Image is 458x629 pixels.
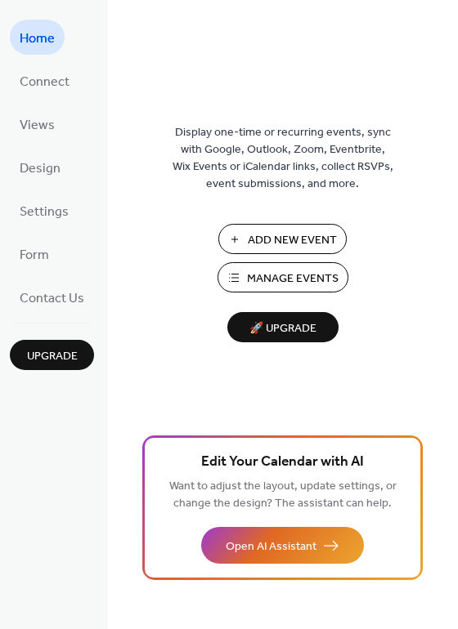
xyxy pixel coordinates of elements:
[227,312,339,342] button: 🚀 Upgrade
[10,106,65,141] a: Views
[20,199,69,225] span: Settings
[10,63,79,98] a: Connect
[10,236,59,271] a: Form
[20,243,49,268] span: Form
[10,149,70,185] a: Design
[10,20,65,55] a: Home
[27,348,78,365] span: Upgrade
[218,262,348,292] button: Manage Events
[237,318,329,340] span: 🚀 Upgrade
[247,270,339,288] span: Manage Events
[10,340,94,370] button: Upgrade
[10,193,79,228] a: Settings
[20,69,70,95] span: Connect
[20,113,55,138] span: Views
[20,286,84,311] span: Contact Us
[20,156,61,181] span: Design
[169,475,397,515] span: Want to adjust the layout, update settings, or change the design? The assistant can help.
[226,538,317,555] span: Open AI Assistant
[201,527,364,564] button: Open AI Assistant
[201,451,364,474] span: Edit Your Calendar with AI
[218,224,347,254] button: Add New Event
[20,26,55,51] span: Home
[173,124,393,193] span: Display one-time or recurring events, sync with Google, Outlook, Zoom, Eventbrite, Wix Events or ...
[10,279,94,314] a: Contact Us
[248,232,337,249] span: Add New Event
